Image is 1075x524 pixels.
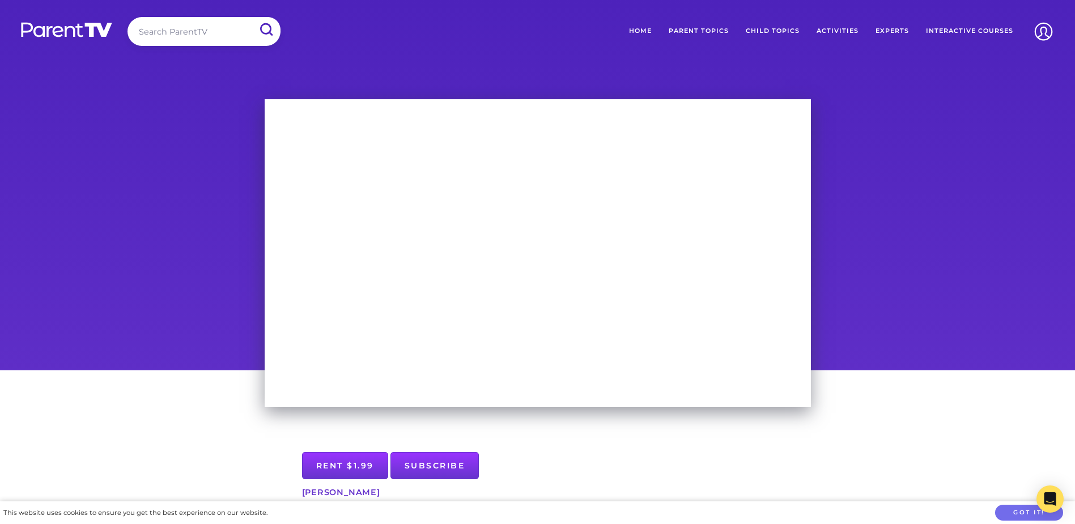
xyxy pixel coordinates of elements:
[1029,17,1058,46] img: Account
[251,17,281,43] input: Submit
[737,17,808,45] a: Child Topics
[20,22,113,38] img: parenttv-logo-white.4c85aaf.svg
[621,17,660,45] a: Home
[995,505,1063,521] button: Got it!
[808,17,867,45] a: Activities
[302,488,380,496] a: [PERSON_NAME]
[660,17,737,45] a: Parent Topics
[302,452,388,479] a: Rent $1.99
[1036,485,1064,513] div: Open Intercom Messenger
[867,17,917,45] a: Experts
[917,17,1022,45] a: Interactive Courses
[390,452,479,479] a: Subscribe
[128,17,281,46] input: Search ParentTV
[3,507,267,519] div: This website uses cookies to ensure you get the best experience on our website.
[273,107,400,124] p: You're watching a free clip.
[297,122,485,138] p: To see the whole thing, rent or subscribe.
